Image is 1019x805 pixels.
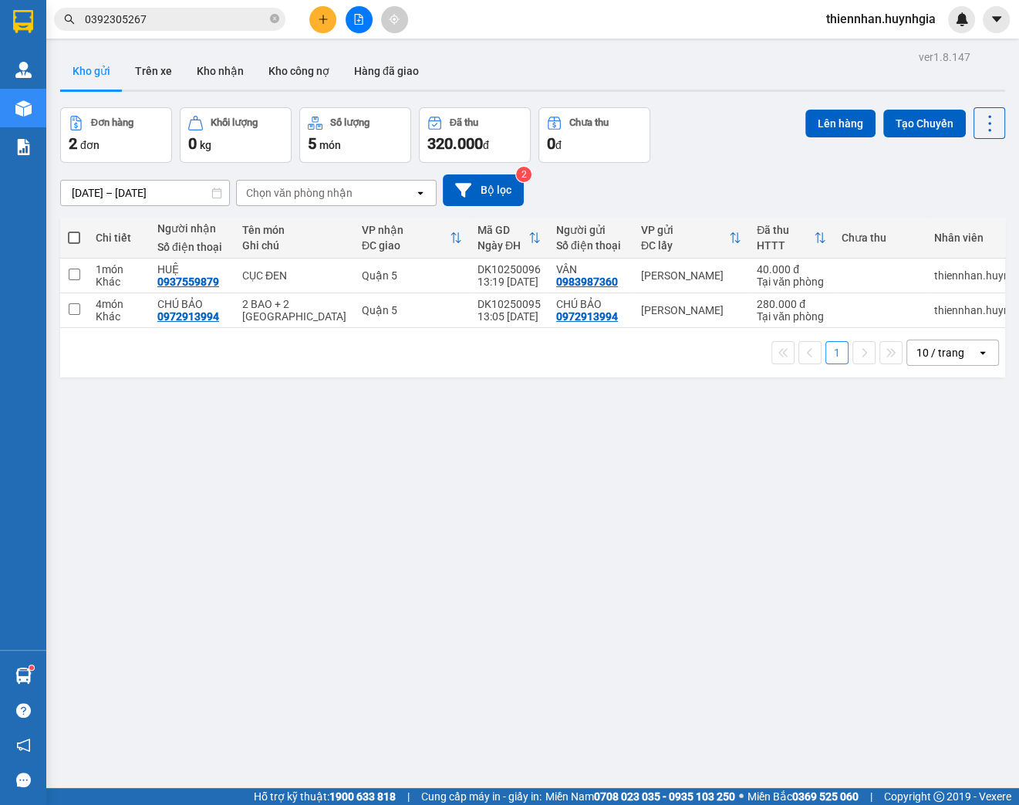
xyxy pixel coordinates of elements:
[556,298,626,310] div: CHÚ BẢO
[955,12,969,26] img: icon-new-feature
[419,107,531,163] button: Đã thu320.000đ
[983,6,1010,33] button: caret-down
[342,52,431,90] button: Hàng đã giao
[96,232,142,244] div: Chi tiết
[64,14,75,25] span: search
[13,13,137,48] div: [PERSON_NAME]
[414,187,427,199] svg: open
[641,304,741,316] div: [PERSON_NAME]
[96,276,142,288] div: Khác
[555,139,562,151] span: đ
[450,117,478,128] div: Đã thu
[309,6,336,33] button: plus
[641,224,729,236] div: VP gửi
[157,241,227,253] div: Số điện thoại
[407,788,410,805] span: |
[556,263,626,276] div: VÂN
[147,15,184,31] span: Nhận:
[362,224,450,236] div: VP nhận
[556,224,626,236] div: Người gửi
[381,6,408,33] button: aim
[29,665,34,670] sup: 1
[246,185,353,201] div: Chọn văn phòng nhận
[556,276,618,288] div: 0983987360
[319,139,341,151] span: món
[15,62,32,78] img: warehouse-icon
[749,218,834,259] th: Toggle SortBy
[814,9,948,29] span: thiennhan.huynhgia
[842,232,919,244] div: Chưa thu
[157,276,219,288] div: 0937559879
[85,11,267,28] input: Tìm tên, số ĐT hoặc mã đơn
[15,139,32,155] img: solution-icon
[242,224,346,236] div: Tên món
[147,50,255,72] div: 0937559879
[594,790,735,803] strong: 0708 023 035 - 0935 103 250
[919,49,970,66] div: ver 1.8.147
[477,276,541,288] div: 13:19 [DATE]
[977,347,989,359] svg: open
[477,310,541,323] div: 13:05 [DATE]
[757,239,814,252] div: HTTT
[242,298,346,323] div: 2 BAO + 2 TX
[13,66,137,88] div: 0983987360
[641,269,741,282] div: [PERSON_NAME]
[242,239,346,252] div: Ghi chú
[318,14,329,25] span: plus
[188,134,197,153] span: 0
[538,107,650,163] button: Chưa thu0đ
[157,263,227,276] div: HUỆ
[147,13,255,32] div: Quận 5
[16,773,31,787] span: message
[211,117,258,128] div: Khối lượng
[242,269,346,282] div: CỤC ĐEN
[389,14,400,25] span: aim
[477,224,528,236] div: Mã GD
[443,174,524,206] button: Bộ lọc
[91,117,133,128] div: Đơn hàng
[870,788,872,805] span: |
[96,263,142,276] div: 1 món
[80,139,100,151] span: đơn
[569,117,609,128] div: Chưa thu
[308,134,316,153] span: 5
[990,12,1004,26] span: caret-down
[362,239,450,252] div: ĐC giao
[516,167,531,182] sup: 2
[15,100,32,117] img: warehouse-icon
[147,32,255,50] div: HUỆ
[96,298,142,310] div: 4 món
[362,269,462,282] div: Quận 5
[299,107,411,163] button: Số lượng5món
[346,6,373,33] button: file-add
[883,110,966,137] button: Tạo Chuyến
[353,14,364,25] span: file-add
[270,14,279,23] span: close-circle
[747,788,859,805] span: Miền Bắc
[180,107,292,163] button: Khối lượng0kg
[60,107,172,163] button: Đơn hàng2đơn
[757,224,814,236] div: Đã thu
[757,310,826,323] div: Tại văn phòng
[362,304,462,316] div: Quận 5
[270,12,279,27] span: close-circle
[157,222,227,235] div: Người nhận
[15,668,32,684] img: warehouse-icon
[157,310,219,323] div: 0972913994
[633,218,749,259] th: Toggle SortBy
[256,52,342,90] button: Kho công nợ
[805,110,876,137] button: Lên hàng
[477,298,541,310] div: DK10250095
[545,788,735,805] span: Miền Nam
[123,52,184,90] button: Trên xe
[96,310,142,323] div: Khác
[483,139,489,151] span: đ
[421,788,542,805] span: Cung cấp máy in - giấy in:
[427,134,483,153] span: 320.000
[916,345,964,360] div: 10 / trang
[641,239,729,252] div: ĐC lấy
[13,10,33,33] img: logo-vxr
[792,790,859,803] strong: 0369 525 060
[184,52,256,90] button: Kho nhận
[477,239,528,252] div: Ngày ĐH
